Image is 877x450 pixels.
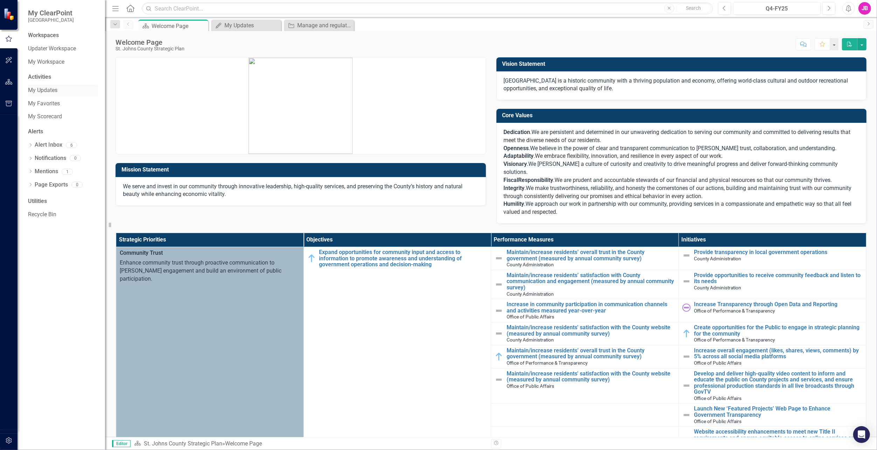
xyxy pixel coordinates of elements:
td: Double-Click to Edit Right Click for Context Menu [491,299,679,322]
img: Not Defined [682,411,691,419]
img: In Progress [307,254,316,262]
img: Not Defined [495,280,503,289]
button: Q4-FY25 [733,2,821,15]
button: Search [676,3,711,13]
strong: Visionary [504,161,527,167]
a: Create opportunities for the Public to engage in strategic planning for the community [694,324,863,337]
a: Increase Transparency through Open Data and Reporting [694,301,863,308]
a: Provide transparency in local government operations [694,249,863,255]
img: Not Defined [495,307,503,315]
a: Alert Inbox [35,141,62,149]
div: 6 [66,142,77,148]
span: ness [517,145,529,152]
span: Office of Public Affairs [694,395,742,401]
div: St. Johns County Strategic Plan [116,46,185,51]
span: Office of Public Affairs [694,419,742,424]
div: 0 [70,155,81,161]
span: Office of Performance & Transparency [507,360,587,366]
div: Q4-FY25 [736,5,819,13]
span: Community Trust [120,249,300,257]
td: Double-Click to Edit Right Click for Context Menu [678,247,866,270]
img: Not Defined [495,329,503,338]
div: Workspaces [28,31,59,40]
span: County Administration [694,285,742,290]
div: Welcome Page [116,38,185,46]
span: . [534,153,535,159]
a: Increase overall engagement (likes, shares, views, comments) by 5% across all social media platforms [694,347,863,360]
div: » [134,440,486,448]
span: We serve and invest in our community through innovative leadership, high-quality services, and pr... [123,183,462,198]
td: Double-Click to Edit Right Click for Context Menu [491,345,679,368]
span: Responsibil [518,177,548,183]
strong: Integrity [504,185,525,191]
a: Expand opportunities for community input and access to information to promote awareness and under... [319,249,488,268]
h3: Mission Statement [121,167,482,173]
span: County Administration [507,337,554,343]
a: Website accessibility enhancements to meet new Title II requirements and ensure equitable access ... [694,429,863,447]
span: Office of Public Affairs [507,383,554,389]
span: County Administration [507,262,554,267]
td: Double-Click to Edit Right Click for Context Menu [678,403,866,427]
h3: Vision Statement [502,61,863,67]
span: Enhance community trust through proactive communication to [PERSON_NAME] engagement and build an ... [120,259,281,282]
img: Not Defined [682,277,691,286]
img: mceclip0.png [249,58,353,154]
a: Increase in community participation in communication channels and activities measured year-over-year [507,301,675,314]
td: Double-Click to Edit Right Click for Context Menu [678,345,866,368]
span: My ClearPoint [28,9,74,17]
a: My Scorecard [28,113,98,121]
div: Manage and regulate development within the Special Flood Hazard Area by County, State, and Federa... [297,21,352,30]
a: Develop and deliver high-quality video content to inform and educate the public on County project... [694,371,863,395]
span: . [504,161,529,167]
td: Double-Click to Edit Right Click for Context Menu [491,368,679,403]
a: My Workspace [28,58,98,66]
span: Office of Public Affairs [507,314,554,319]
span: Office of Performance & Transparency [694,308,775,314]
img: Not Defined [682,381,691,390]
a: Maintain/increase residents' satisfaction with the County website (measured by annual community s... [507,371,675,383]
span: Office of Public Affairs [694,360,742,366]
div: Activities [28,73,98,81]
div: Alerts [28,128,98,136]
td: Double-Click to Edit Right Click for Context Menu [678,270,866,299]
img: In Progress [682,437,691,445]
td: Double-Click to Edit Right Click for Context Menu [491,247,679,270]
img: Not Defined [495,375,503,384]
div: Welcome Page [152,22,207,30]
span: Search [686,5,701,11]
span: ity [548,177,554,183]
a: Mentions [35,168,58,176]
a: Manage and regulate development within the Special Flood Hazard Area by County, State, and Federa... [286,21,352,30]
a: My Favorites [28,100,98,108]
a: Page Exports [35,181,68,189]
img: In Progress [682,329,691,338]
a: Updater Workspace [28,45,98,53]
img: Not Defined [495,254,503,262]
span: Editor [112,440,131,447]
button: JB [858,2,871,15]
td: Double-Click to Edit Right Click for Context Menu [678,322,866,345]
a: Notifications [35,154,66,162]
a: Maintain/increase residents’ satisfaction with County communication and engagement (measured by a... [507,272,675,291]
span: Office of Performance & Transparency [694,337,775,343]
strong: Humility [504,201,524,207]
img: Not Defined [682,352,691,361]
a: Maintain/increase residents' satisfaction with the County website (measured by annual community s... [507,324,675,337]
a: St. Johns County Strategic Plan [144,440,222,447]
span: . [504,185,526,191]
span: Fiscal [504,177,518,183]
span: . [529,145,530,152]
a: Maintain/increase residents’ overall trust in the County government (measured by annual community... [507,249,675,261]
td: Double-Click to Edit Right Click for Context Menu [491,270,679,299]
span: We [PERSON_NAME] a culture of curiosity and creativity to drive meaningful progress and deliver f... [504,161,838,175]
img: Not Started [682,303,691,312]
td: Double-Click to Edit Right Click for Context Menu [678,368,866,403]
span: We believe in the power of clear and transparent communication to [PERSON_NAME] trust, collaborat... [530,145,837,152]
span: Open [504,145,517,152]
img: ClearPoint Strategy [3,7,16,21]
img: Not Defined [682,251,691,260]
span: County Administration [694,256,742,261]
div: Welcome Page [225,440,262,447]
img: In Progress [495,352,503,361]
